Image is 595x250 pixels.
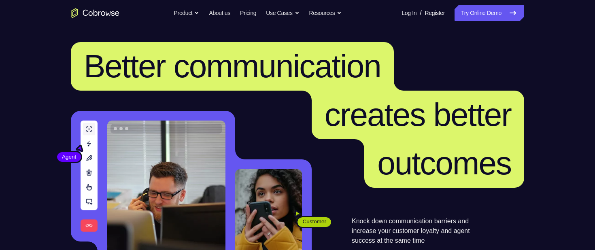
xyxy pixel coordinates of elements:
[209,5,230,21] a: About us
[266,5,299,21] button: Use Cases
[174,5,200,21] button: Product
[377,145,511,181] span: outcomes
[240,5,256,21] a: Pricing
[84,48,381,84] span: Better communication
[71,8,119,18] a: Go to the home page
[309,5,342,21] button: Resources
[352,216,484,246] p: Knock down communication barriers and increase your customer loyalty and agent success at the sam...
[402,5,416,21] a: Log In
[425,5,445,21] a: Register
[325,97,511,133] span: creates better
[455,5,524,21] a: Try Online Demo
[420,8,421,18] span: /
